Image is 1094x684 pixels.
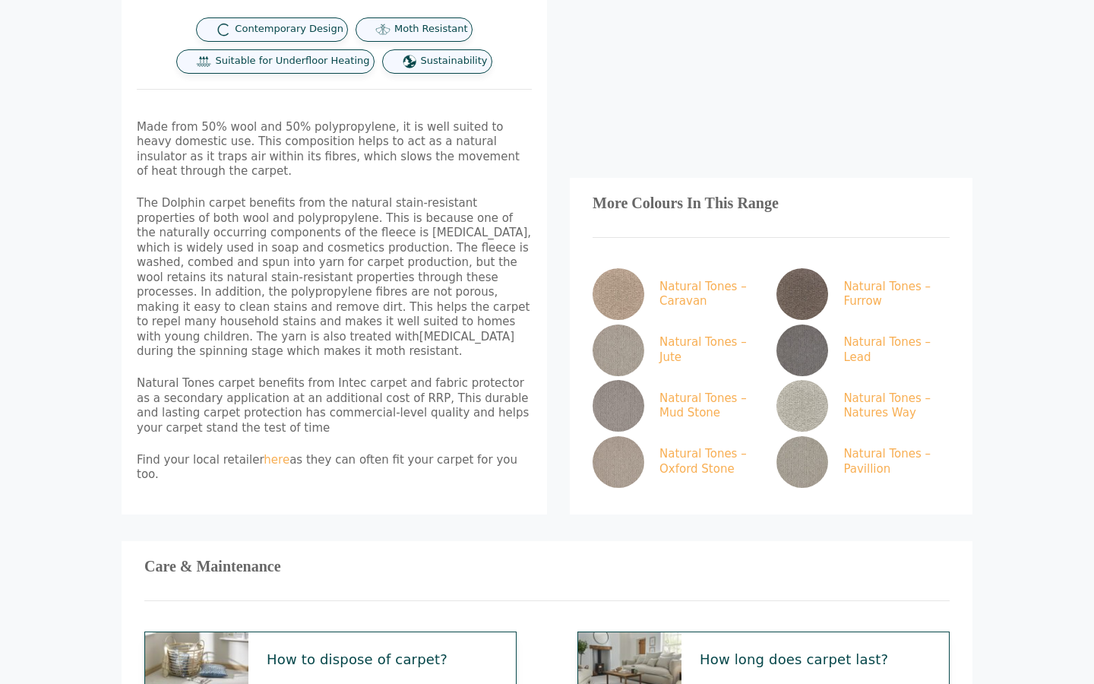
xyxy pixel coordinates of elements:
[593,325,644,376] img: Natural Tones Jute
[267,651,498,668] a: How to dispose of carpet?
[144,564,950,570] h3: Care & Maintenance
[593,436,760,488] a: Natural Tones – Oxford Stone
[137,120,532,179] p: position helps to act as a natural insulator as it traps air within its fibres, which slows the m...
[421,55,488,68] span: Sustainability
[215,55,369,68] span: Suitable for Underfloor Heating
[137,376,532,435] p: Natural Tones carpet benefits from Intec carpet and fabric protector as a secondary application a...
[264,453,289,467] a: here
[593,268,760,320] a: Natural Tones – Caravan
[593,380,644,432] img: Natural Tones - Mud Stone
[593,325,760,376] a: Natural Tones – Jute
[776,380,828,432] img: Natural Tones - Natures way
[776,380,944,432] a: Natural Tones – Natures Way
[593,380,760,432] a: Natural Tones – Mud Stone
[776,325,828,376] img: Natural Tones - Lead
[593,436,644,488] img: Natural Tones - Oxford Stone
[137,196,531,344] span: The Dolphin carpet benefits from the natural stain-resistant properties of both wool and polyprop...
[137,344,463,358] span: during the spinning stage which makes it moth resistant.
[137,120,504,149] span: Made from 50% wool and 50% polypropylene, it is well suited to heavy domestic use. This com
[137,453,517,482] span: Find your local retailer as they can often fit your carpet for you too.
[776,268,828,320] img: Natural Tones - Furrow
[419,330,514,344] span: [MEDICAL_DATA]
[235,23,343,36] span: Contemporary Design
[394,23,468,36] span: Moth Resistant
[776,436,828,488] img: Natural Tones - Pavilion
[593,268,644,320] img: Natural Tones - Caravan
[700,651,931,668] a: How long does carpet last?
[593,201,950,207] h3: More Colours In This Range
[776,268,944,320] a: Natural Tones – Furrow
[776,325,944,376] a: Natural Tones – Lead
[776,436,944,488] a: Natural Tones – Pavillion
